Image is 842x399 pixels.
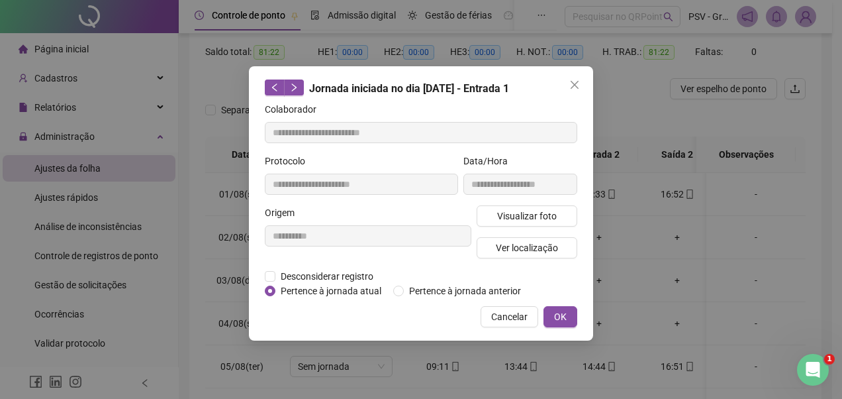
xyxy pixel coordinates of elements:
[797,354,829,386] iframe: Intercom live chat
[481,306,538,327] button: Cancelar
[569,80,580,90] span: close
[497,209,557,223] span: Visualizar foto
[284,80,304,95] button: right
[496,241,558,255] span: Ver localização
[564,74,585,95] button: Close
[265,154,314,168] label: Protocolo
[463,154,516,168] label: Data/Hora
[265,102,325,117] label: Colaborador
[543,306,577,327] button: OK
[404,284,526,298] span: Pertence à jornada anterior
[270,83,279,92] span: left
[265,80,285,95] button: left
[554,310,567,324] span: OK
[289,83,299,92] span: right
[477,237,577,258] button: Ver localização
[491,310,528,324] span: Cancelar
[824,354,835,365] span: 1
[275,284,387,298] span: Pertence à jornada atual
[265,80,577,97] div: Jornada iniciada no dia [DATE] - Entrada 1
[265,205,303,220] label: Origem
[275,269,379,284] span: Desconsiderar registro
[477,205,577,227] button: Visualizar foto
